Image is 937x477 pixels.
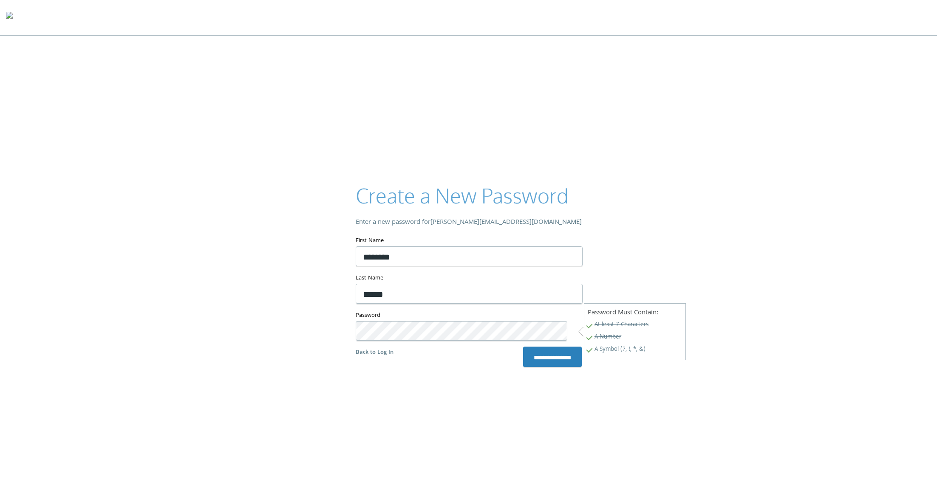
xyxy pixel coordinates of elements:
[584,303,686,360] div: Password Must Contain:
[588,319,682,332] span: At least 7 Characters
[356,310,582,321] label: Password
[356,348,393,357] a: Back to Log In
[6,9,13,26] img: todyl-logo-dark.svg
[356,181,582,210] h2: Create a New Password
[356,273,582,284] label: Last Name
[356,236,582,246] label: First Name
[588,344,682,356] span: A Symbol (?, !, *, &)
[588,332,682,344] span: A Number
[356,217,582,229] div: Enter a new password for [PERSON_NAME][EMAIL_ADDRESS][DOMAIN_NAME]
